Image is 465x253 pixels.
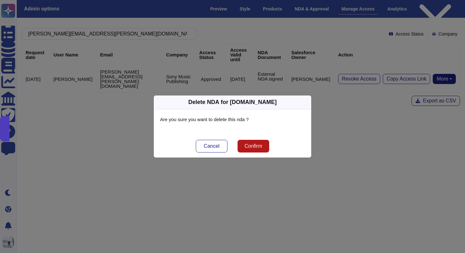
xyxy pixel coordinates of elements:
span: Confirm [245,144,262,149]
p: Are you sure you want to delete this nda ? [160,116,305,123]
span: Cancel [204,144,220,149]
button: Confirm [238,140,269,152]
div: Delete NDA for [DOMAIN_NAME] [188,98,276,107]
button: Cancel [196,140,227,152]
